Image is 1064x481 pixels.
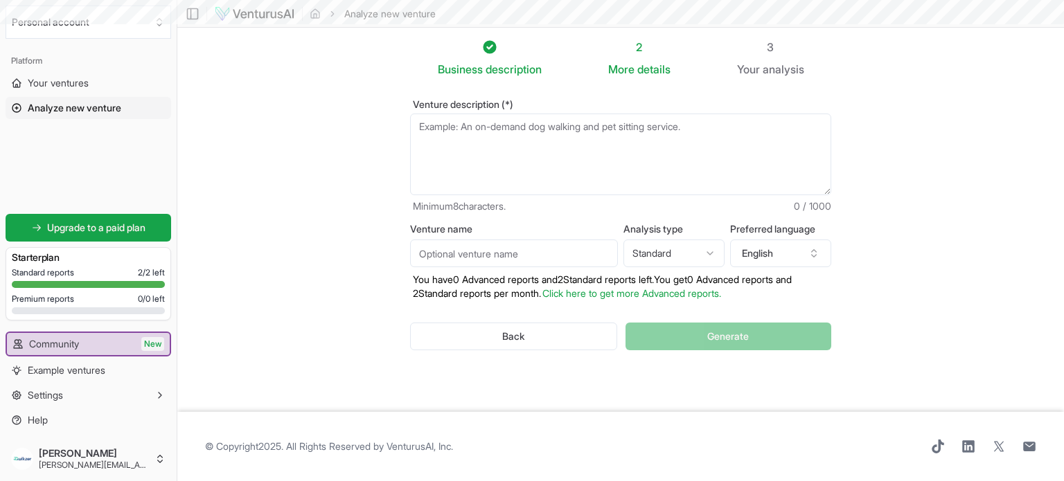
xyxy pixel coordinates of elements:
a: Your ventures [6,72,171,94]
span: analysis [763,62,804,76]
span: Standard reports [12,267,74,278]
span: Your [737,61,760,78]
span: [PERSON_NAME][EMAIL_ADDRESS][DOMAIN_NAME] [39,460,149,471]
a: Upgrade to a paid plan [6,214,171,242]
div: 3 [737,39,804,55]
span: Your ventures [28,76,89,90]
span: Minimum 8 characters. [413,199,506,213]
span: 0 / 0 left [138,293,165,305]
span: Business [438,61,483,78]
a: VenturusAI, Inc [387,440,451,452]
button: English [730,239,831,267]
a: Click here to get more Advanced reports. [542,287,721,299]
label: Preferred language [730,224,831,234]
label: Venture description (*) [410,100,831,109]
label: Venture name [410,224,618,234]
span: Example ventures [28,363,105,377]
a: CommunityNew [7,333,170,355]
span: Community [29,337,79,351]
label: Analysis type [623,224,725,234]
button: Settings [6,384,171,406]
div: Platform [6,50,171,72]
input: Optional venture name [410,239,618,267]
img: ALV-UjXlq-AMhFINEvB44aoEzXJHLa6Pnzyj8T1vOA6qnYAsbYvSi_CDF8jbwt7RaX3cUGDl-WHblmiYOzoIjmNxXO_ETv9na... [11,448,33,470]
span: Analyze new venture [28,101,121,115]
span: 2 / 2 left [138,267,165,278]
span: Upgrade to a paid plan [47,221,145,235]
span: description [486,62,542,76]
a: Help [6,409,171,431]
span: New [141,337,164,351]
span: [PERSON_NAME] [39,447,149,460]
span: Premium reports [12,293,74,305]
span: Help [28,413,48,427]
h3: Starter plan [12,251,165,264]
span: More [608,61,635,78]
a: Example ventures [6,359,171,381]
p: You have 0 Advanced reports and 2 Standard reports left. Y ou get 0 Advanced reports and 2 Standa... [410,273,831,300]
button: [PERSON_NAME][PERSON_NAME][EMAIL_ADDRESS][DOMAIN_NAME] [6,442,171,475]
button: Back [410,323,617,350]
span: © Copyright 2025 . All Rights Reserved by . [205,439,453,453]
div: 2 [608,39,671,55]
span: Settings [28,388,63,402]
span: 0 / 1000 [794,199,831,213]
a: Analyze new venture [6,97,171,119]
span: details [637,62,671,76]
